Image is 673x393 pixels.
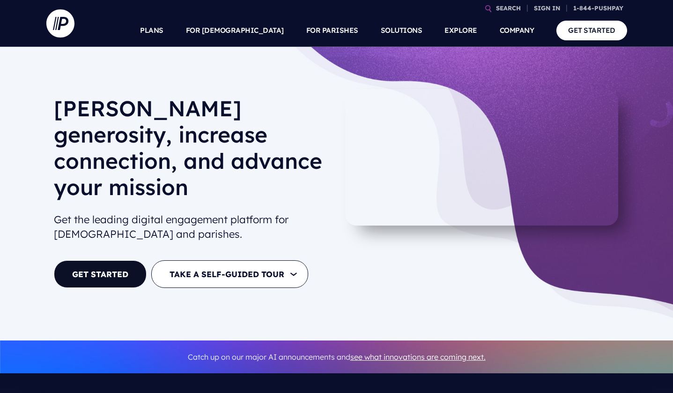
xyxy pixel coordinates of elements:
a: PLANS [140,14,163,47]
a: COMPANY [500,14,534,47]
h2: Get the leading digital engagement platform for [DEMOGRAPHIC_DATA] and parishes. [54,209,329,245]
a: EXPLORE [444,14,477,47]
a: SOLUTIONS [381,14,422,47]
a: FOR [DEMOGRAPHIC_DATA] [186,14,284,47]
a: see what innovations are coming next. [350,352,486,362]
a: GET STARTED [54,260,147,288]
a: FOR PARISHES [306,14,358,47]
h1: [PERSON_NAME] generosity, increase connection, and advance your mission [54,95,329,208]
button: TAKE A SELF-GUIDED TOUR [151,260,308,288]
p: Catch up on our major AI announcements and [54,347,620,368]
a: GET STARTED [556,21,627,40]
